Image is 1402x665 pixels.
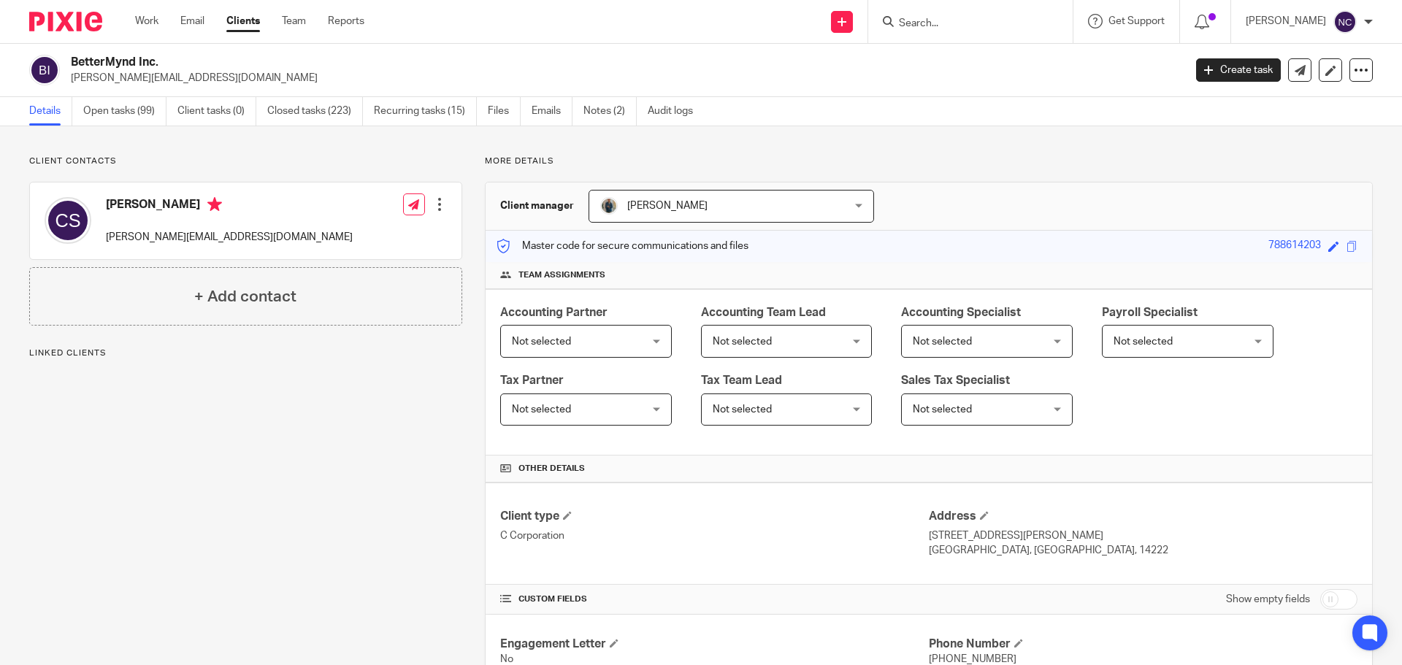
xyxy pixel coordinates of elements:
[135,14,158,28] a: Work
[913,337,972,347] span: Not selected
[929,509,1357,524] h4: Address
[177,97,256,126] a: Client tasks (0)
[328,14,364,28] a: Reports
[106,230,353,245] p: [PERSON_NAME][EMAIL_ADDRESS][DOMAIN_NAME]
[497,239,748,253] p: Master code for secure communications and files
[1108,16,1165,26] span: Get Support
[29,347,462,359] p: Linked clients
[713,404,772,415] span: Not selected
[1114,337,1173,347] span: Not selected
[518,463,585,474] span: Other details
[600,197,618,215] img: DSC08415.jpg
[713,337,772,347] span: Not selected
[901,374,1010,386] span: Sales Tax Specialist
[267,97,363,126] a: Closed tasks (223)
[518,269,605,281] span: Team assignments
[913,404,972,415] span: Not selected
[500,637,929,652] h4: Engagement Letter
[71,71,1174,85] p: [PERSON_NAME][EMAIL_ADDRESS][DOMAIN_NAME]
[226,14,260,28] a: Clients
[1246,14,1326,28] p: [PERSON_NAME]
[500,509,929,524] h4: Client type
[929,528,1357,543] p: [STREET_ADDRESS][PERSON_NAME]
[45,197,91,244] img: svg%3E
[29,97,72,126] a: Details
[29,55,60,85] img: svg%3E
[512,337,571,347] span: Not selected
[929,543,1357,558] p: [GEOGRAPHIC_DATA], [GEOGRAPHIC_DATA], 14222
[180,14,204,28] a: Email
[488,97,521,126] a: Files
[929,654,1016,664] span: [PHONE_NUMBER]
[583,97,637,126] a: Notes (2)
[1268,238,1321,255] div: 788614203
[71,55,954,70] h2: BetterMynd Inc.
[500,528,929,543] p: C Corporation
[1226,592,1310,607] label: Show empty fields
[29,12,102,31] img: Pixie
[901,307,1021,318] span: Accounting Specialist
[500,199,574,213] h3: Client manager
[1196,58,1281,82] a: Create task
[1102,307,1198,318] span: Payroll Specialist
[194,285,296,308] h4: + Add contact
[648,97,704,126] a: Audit logs
[282,14,306,28] a: Team
[500,593,929,605] h4: CUSTOM FIELDS
[374,97,477,126] a: Recurring tasks (15)
[897,18,1029,31] input: Search
[207,197,222,212] i: Primary
[929,637,1357,652] h4: Phone Number
[532,97,572,126] a: Emails
[106,197,353,215] h4: [PERSON_NAME]
[701,307,826,318] span: Accounting Team Lead
[701,374,782,386] span: Tax Team Lead
[500,654,513,664] span: No
[83,97,166,126] a: Open tasks (99)
[485,155,1373,167] p: More details
[500,307,608,318] span: Accounting Partner
[29,155,462,167] p: Client contacts
[1333,10,1357,34] img: svg%3E
[627,201,708,211] span: [PERSON_NAME]
[500,374,564,386] span: Tax Partner
[512,404,571,415] span: Not selected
